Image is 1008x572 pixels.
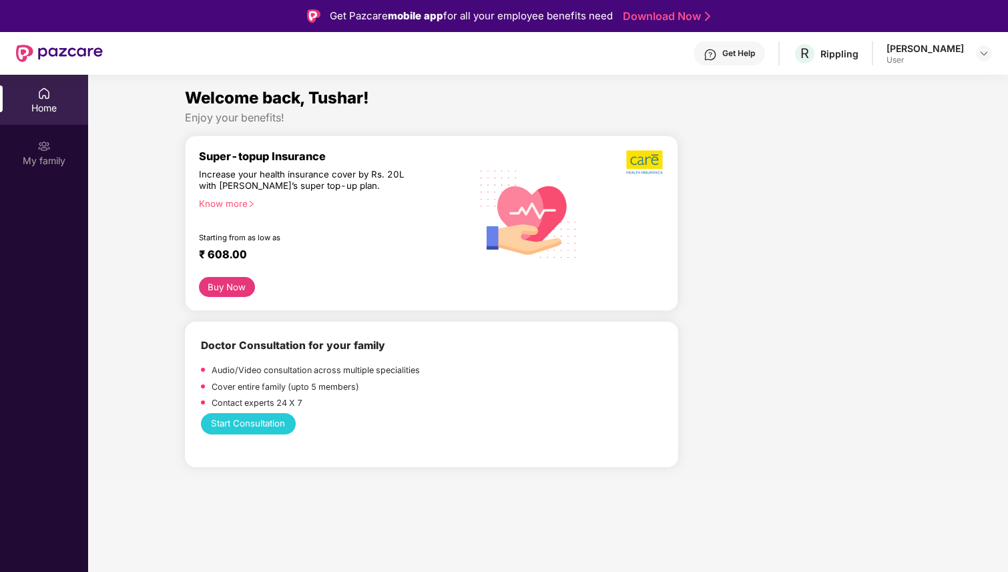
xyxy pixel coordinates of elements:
button: Buy Now [199,277,255,297]
p: Audio/Video consultation across multiple specialities [212,364,420,377]
p: Cover entire family (upto 5 members) [212,380,359,394]
span: Welcome back, Tushar! [185,88,369,107]
b: Doctor Consultation for your family [201,339,385,352]
img: New Pazcare Logo [16,45,103,62]
span: R [800,45,809,61]
div: Enjoy your benefits! [185,111,911,125]
div: Increase your health insurance cover by Rs. 20L with [PERSON_NAME]’s super top-up plan. [199,169,413,192]
img: svg+xml;base64,PHN2ZyBpZD0iRHJvcGRvd24tMzJ4MzIiIHhtbG5zPSJodHRwOi8vd3d3LnczLm9yZy8yMDAwL3N2ZyIgd2... [979,48,989,59]
img: svg+xml;base64,PHN2ZyB3aWR0aD0iMjAiIGhlaWdodD0iMjAiIHZpZXdCb3g9IjAgMCAyMCAyMCIgZmlsbD0ibm9uZSIgeG... [37,139,51,153]
div: Starting from as low as [199,233,414,242]
img: svg+xml;base64,PHN2ZyBpZD0iSG9tZSIgeG1sbnM9Imh0dHA6Ly93d3cudzMub3JnLzIwMDAvc3ZnIiB3aWR0aD0iMjAiIG... [37,87,51,100]
div: User [887,55,964,65]
div: Get Help [722,48,755,59]
div: Get Pazcare for all your employee benefits need [330,8,613,24]
img: b5dec4f62d2307b9de63beb79f102df3.png [626,150,664,175]
img: svg+xml;base64,PHN2ZyB4bWxucz0iaHR0cDovL3d3dy53My5vcmcvMjAwMC9zdmciIHhtbG5zOnhsaW5rPSJodHRwOi8vd3... [471,154,587,272]
strong: mobile app [388,9,443,22]
img: Stroke [705,9,710,23]
img: svg+xml;base64,PHN2ZyBpZD0iSGVscC0zMngzMiIgeG1sbnM9Imh0dHA6Ly93d3cudzMub3JnLzIwMDAvc3ZnIiB3aWR0aD... [704,48,717,61]
img: Logo [307,9,320,23]
a: Download Now [623,9,706,23]
div: Super-topup Insurance [199,150,471,163]
div: ₹ 608.00 [199,248,457,264]
div: [PERSON_NAME] [887,42,964,55]
p: Contact experts 24 X 7 [212,396,302,410]
div: Rippling [820,47,858,60]
div: Know more [199,198,463,208]
span: right [248,200,255,208]
button: Start Consultation [201,413,296,435]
